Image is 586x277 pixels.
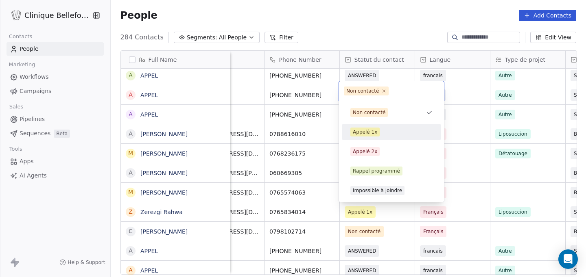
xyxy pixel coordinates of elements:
div: Non contacté [346,87,379,95]
div: Suggestions [342,104,441,199]
div: Appelé 1x [353,128,377,136]
div: Rappel programmé [353,167,400,175]
div: Impossible à joindre [353,187,402,194]
div: Appelé 2x [353,148,377,155]
div: Non contacté [353,109,385,116]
